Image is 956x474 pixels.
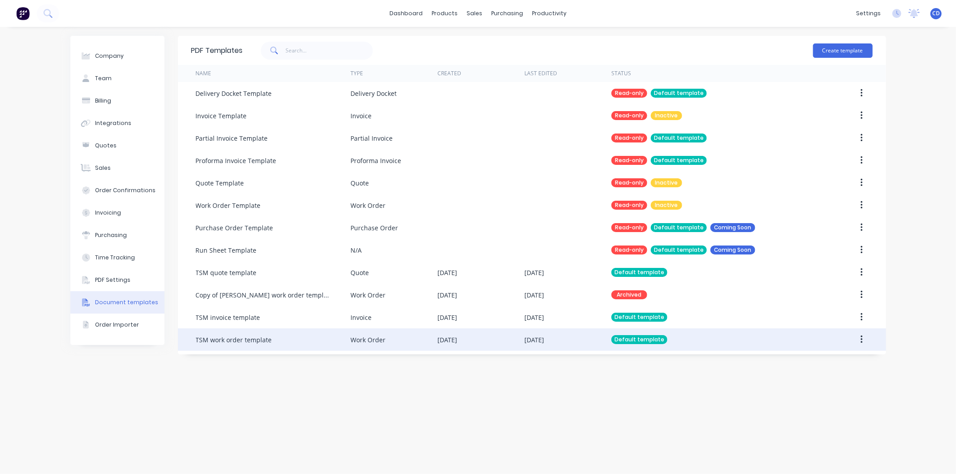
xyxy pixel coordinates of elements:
div: Work Order [350,335,385,345]
div: Default template [611,268,667,277]
div: Time Tracking [95,254,135,262]
div: Read-only [611,156,647,165]
div: Company [95,52,124,60]
div: Read-only [611,134,647,142]
div: N/A [350,246,362,255]
div: Invoice Template [196,111,247,121]
div: Purchasing [95,231,127,239]
button: Invoicing [70,202,164,224]
div: Proforma Invoice [350,156,401,165]
div: Order Importer [95,321,139,329]
div: Default template [651,134,707,142]
input: Search... [286,42,373,60]
button: PDF Settings [70,269,164,291]
div: Read-only [611,111,647,120]
div: settings [852,7,885,20]
div: TSM work order template [196,335,272,345]
div: Last Edited [524,69,557,78]
div: [DATE] [437,290,457,300]
div: productivity [528,7,571,20]
button: Sales [70,157,164,179]
div: Work Order [350,201,385,210]
div: [DATE] [524,313,544,322]
div: Default template [651,246,707,254]
div: Proforma Invoice Template [196,156,277,165]
div: Sales [95,164,111,172]
div: Quote [350,178,369,188]
div: Document templates [95,298,158,306]
div: Copy of [PERSON_NAME] work order template [196,290,333,300]
div: purchasing [487,7,528,20]
a: dashboard [385,7,427,20]
div: Purchase Order [350,223,398,233]
div: Default template [651,156,707,165]
div: TSM invoice template [196,313,260,322]
div: Billing [95,97,111,105]
div: [DATE] [524,290,544,300]
button: Integrations [70,112,164,134]
button: Create template [813,43,873,58]
div: Coming Soon [710,223,755,232]
div: Read-only [611,89,647,98]
div: Coming Soon [710,246,755,254]
div: Invoice [350,313,372,322]
div: Order Confirmations [95,186,156,194]
button: Document templates [70,291,164,314]
div: Invoice [350,111,372,121]
div: Quotes [95,142,117,150]
div: Read-only [611,178,647,187]
div: Invoicing [95,209,121,217]
div: Integrations [95,119,131,127]
div: PDF Templates [191,45,243,56]
div: Default template [651,223,707,232]
div: Inactive [651,178,682,187]
div: Name [196,69,212,78]
button: Billing [70,90,164,112]
div: Read-only [611,246,647,254]
button: Company [70,45,164,67]
button: Team [70,67,164,90]
button: Purchasing [70,224,164,246]
div: Type [350,69,363,78]
div: [DATE] [437,313,457,322]
div: [DATE] [524,268,544,277]
div: Delivery Docket [350,89,397,98]
div: Default template [611,313,667,322]
div: Default template [651,89,707,98]
div: Read-only [611,201,647,210]
span: CD [932,9,940,17]
div: Created [437,69,461,78]
div: Run Sheet Template [196,246,257,255]
img: Factory [16,7,30,20]
div: Archived [611,290,647,299]
div: [DATE] [437,268,457,277]
div: Partial Invoice [350,134,393,143]
div: [DATE] [437,335,457,345]
button: Time Tracking [70,246,164,269]
div: Partial Invoice Template [196,134,268,143]
div: Inactive [651,111,682,120]
div: Read-only [611,223,647,232]
button: Order Confirmations [70,179,164,202]
button: Order Importer [70,314,164,336]
div: Work Order [350,290,385,300]
div: Delivery Docket Template [196,89,272,98]
div: Status [611,69,631,78]
div: Quote Template [196,178,244,188]
div: products [427,7,462,20]
button: Quotes [70,134,164,157]
div: Quote [350,268,369,277]
div: TSM quote template [196,268,257,277]
div: Team [95,74,112,82]
div: [DATE] [524,335,544,345]
div: sales [462,7,487,20]
div: Default template [611,335,667,344]
div: Inactive [651,201,682,210]
div: PDF Settings [95,276,130,284]
div: Purchase Order Template [196,223,273,233]
div: Work Order Template [196,201,261,210]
